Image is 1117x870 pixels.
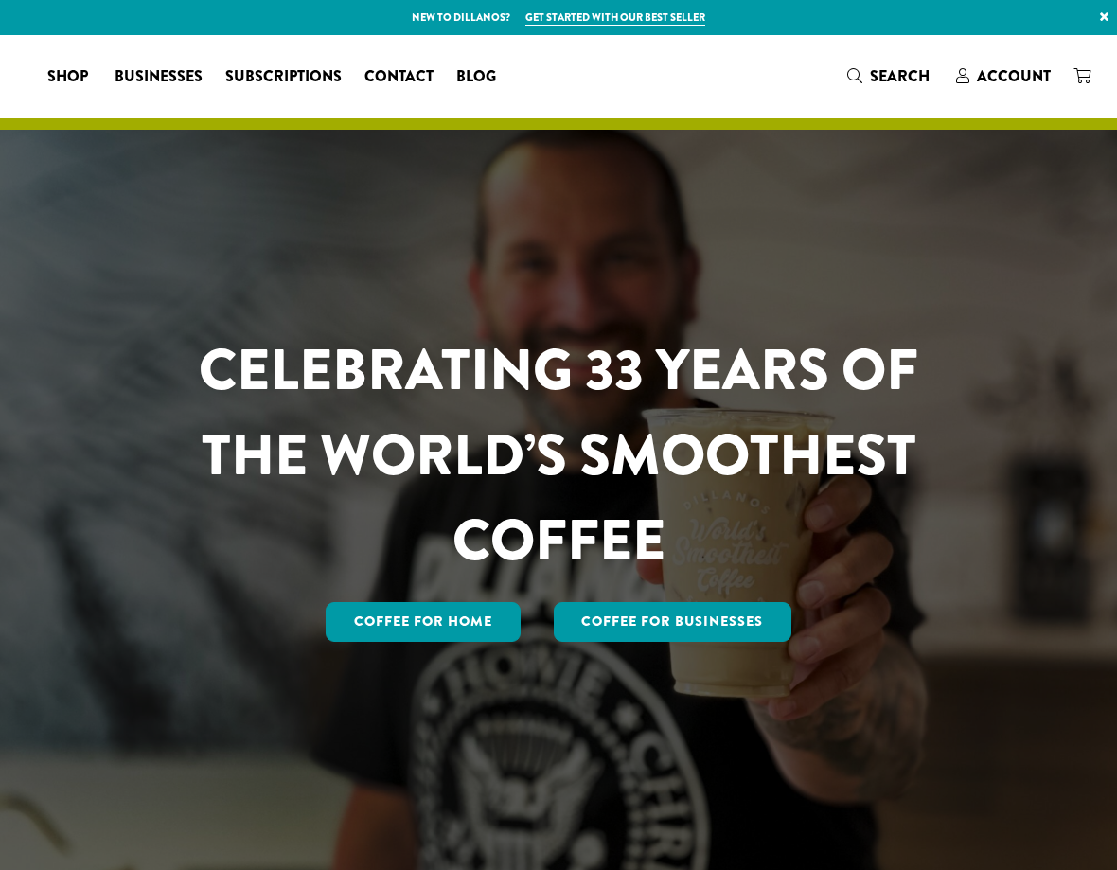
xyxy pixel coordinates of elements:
[36,62,103,92] a: Shop
[225,65,342,89] span: Subscriptions
[364,65,434,89] span: Contact
[47,65,88,89] span: Shop
[554,602,792,642] a: Coffee For Businesses
[870,65,930,87] span: Search
[456,65,496,89] span: Blog
[115,65,203,89] span: Businesses
[525,9,705,26] a: Get started with our best seller
[836,61,945,92] a: Search
[326,602,521,642] a: Coffee for Home
[151,328,967,583] h1: CELEBRATING 33 YEARS OF THE WORLD’S SMOOTHEST COFFEE
[977,65,1051,87] span: Account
